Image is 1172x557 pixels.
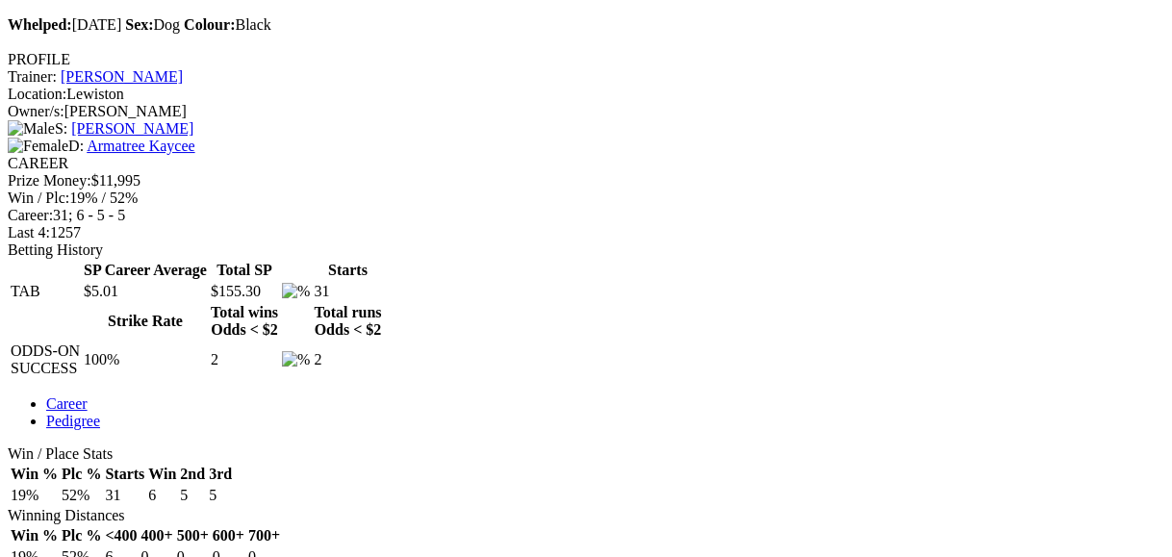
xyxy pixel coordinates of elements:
[313,342,382,378] td: 2
[8,172,1153,190] div: $11,995
[8,103,64,119] span: Owner/s:
[10,342,81,378] td: ODDS-ON SUCCESS
[8,16,121,33] span: [DATE]
[8,190,1153,207] div: 19% / 52%
[176,526,210,545] th: 500+
[104,486,145,505] td: 31
[10,282,81,301] td: TAB
[61,526,102,545] th: Plc %
[212,526,245,545] th: 600+
[125,16,153,33] b: Sex:
[83,342,208,378] td: 100%
[8,103,1153,120] div: [PERSON_NAME]
[179,465,206,484] th: 2nd
[210,303,279,340] th: Total wins Odds < $2
[71,120,193,137] a: [PERSON_NAME]
[8,241,1153,259] div: Betting History
[8,138,68,155] img: Female
[83,261,208,280] th: SP Career Average
[179,486,206,505] td: 5
[247,526,281,545] th: 700+
[8,120,55,138] img: Male
[210,282,279,301] td: $155.30
[46,413,100,429] a: Pedigree
[61,486,102,505] td: 52%
[87,138,194,154] a: Armatree Kaycee
[8,224,50,241] span: Last 4:
[282,351,310,368] img: %
[313,261,382,280] th: Starts
[184,16,235,33] b: Colour:
[8,224,1153,241] div: 1257
[10,465,59,484] th: Win %
[125,16,180,33] span: Dog
[8,172,91,189] span: Prize Money:
[8,16,72,33] b: Whelped:
[210,261,279,280] th: Total SP
[83,303,208,340] th: Strike Rate
[8,68,57,85] span: Trainer:
[83,282,208,301] td: $5.01
[147,486,177,505] td: 6
[210,342,279,378] td: 2
[10,526,59,545] th: Win %
[8,138,84,154] span: D:
[8,51,1153,68] div: PROFILE
[8,445,1153,463] div: Win / Place Stats
[8,207,53,223] span: Career:
[46,395,88,412] a: Career
[8,86,1153,103] div: Lewiston
[313,303,382,340] th: Total runs Odds < $2
[10,486,59,505] td: 19%
[140,526,174,545] th: 400+
[8,120,67,137] span: S:
[61,465,102,484] th: Plc %
[104,465,145,484] th: Starts
[61,68,183,85] a: [PERSON_NAME]
[184,16,271,33] span: Black
[8,207,1153,224] div: 31; 6 - 5 - 5
[8,86,66,102] span: Location:
[8,155,1153,172] div: CAREER
[147,465,177,484] th: Win
[8,507,1153,524] div: Winning Distances
[282,283,310,300] img: %
[208,486,233,505] td: 5
[104,526,138,545] th: <400
[8,190,69,206] span: Win / Plc:
[208,465,233,484] th: 3rd
[313,282,382,301] td: 31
